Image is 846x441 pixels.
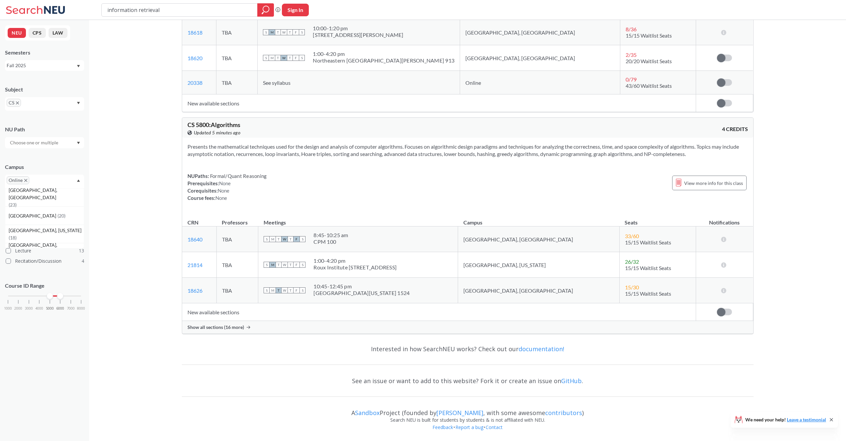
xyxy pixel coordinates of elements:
span: 15 / 30 [625,284,639,290]
span: T [275,55,281,61]
a: 18640 [187,236,202,242]
div: OnlineX to remove pillDropdown arrow[GEOGRAPHIC_DATA], [GEOGRAPHIC_DATA](23)[GEOGRAPHIC_DATA](20)... [5,175,84,188]
a: 18620 [187,55,202,61]
div: 1:00 - 4:20 pm [313,51,454,57]
div: Campus [5,163,84,171]
span: [GEOGRAPHIC_DATA], [GEOGRAPHIC_DATA] [9,187,84,201]
div: Northeastern [GEOGRAPHIC_DATA][PERSON_NAME] 913 [313,57,454,64]
button: NEU [8,28,26,38]
span: None [219,180,231,186]
span: 3000 [25,307,33,310]
span: S [299,29,305,35]
div: CPM 100 [313,238,348,245]
span: M [269,55,275,61]
div: 8:45 - 10:25 am [313,232,348,238]
span: W [281,55,287,61]
span: S [299,55,305,61]
div: Show all sections (16 more) [182,321,753,334]
span: None [218,188,230,194]
span: F [294,262,300,268]
span: View more info for this class [684,179,743,187]
span: S [300,262,305,268]
span: M [270,287,276,293]
span: T [275,29,281,35]
span: S [263,55,269,61]
td: Online [460,71,620,94]
div: NU Path [5,126,84,133]
div: Search NEU is built for students by students & is not affiliated with NEU. [182,416,754,424]
div: 10:00 - 1:20 pm [313,25,403,32]
span: S [263,29,269,35]
span: M [270,236,276,242]
span: W [282,262,288,268]
div: [STREET_ADDRESS][PERSON_NAME] [313,32,403,38]
span: 2000 [14,307,22,310]
a: 21814 [187,262,202,268]
span: F [294,287,300,293]
span: 15/15 Waitlist Seats [625,239,671,245]
span: M [270,262,276,268]
td: [GEOGRAPHIC_DATA], [US_STATE] [458,252,619,278]
a: Sandbox [355,409,380,417]
div: CRN [187,219,198,226]
td: TBA [216,252,258,278]
span: 20/20 Waitlist Seats [626,58,672,64]
span: [GEOGRAPHIC_DATA], [GEOGRAPHIC_DATA] [9,241,84,256]
a: contributors [545,409,582,417]
div: • • [182,424,754,441]
div: Roux Institute [STREET_ADDRESS] [313,264,397,271]
label: Lecture [6,246,84,255]
a: Leave a testimonial [787,417,826,422]
span: See syllabus [263,79,291,86]
label: Recitation/Discussion [6,257,84,265]
div: [GEOGRAPHIC_DATA][US_STATE] 1524 [313,290,410,296]
a: GitHub [561,377,582,385]
p: Course ID Range [5,282,84,290]
span: T [288,236,294,242]
div: A Project (founded by , with some awesome ) [182,403,754,416]
div: CSX to remove pillDropdown arrow [5,97,84,111]
span: T [276,287,282,293]
span: ( 20 ) [58,213,65,219]
svg: Dropdown arrow [77,179,80,182]
span: 1000 [4,307,12,310]
span: 13 [79,247,84,254]
span: 8000 [77,307,85,310]
button: Sign In [282,4,309,16]
span: We need your help! [745,417,826,422]
span: [GEOGRAPHIC_DATA] [9,212,58,220]
span: 4 [81,257,84,265]
td: TBA [216,278,258,303]
button: CPS [29,28,46,38]
span: T [276,262,282,268]
span: 4 CREDITS [722,125,748,133]
div: Subject [5,86,84,93]
td: TBA [216,45,258,71]
span: S [264,262,270,268]
input: Class, professor, course number, "phrase" [107,4,253,16]
th: Notifications [696,212,753,226]
div: Interested in how SearchNEU works? Check out our [182,339,754,359]
svg: Dropdown arrow [77,142,80,144]
a: Feedback [432,424,453,430]
th: Professors [216,212,258,226]
a: 20338 [187,79,202,86]
span: S [300,236,305,242]
span: 15/15 Waitlist Seats [625,290,671,297]
span: T [287,29,293,35]
svg: Dropdown arrow [77,102,80,104]
svg: magnifying glass [262,5,270,15]
td: [GEOGRAPHIC_DATA], [GEOGRAPHIC_DATA] [458,226,619,252]
div: 10:45 - 12:45 pm [313,283,410,290]
th: Meetings [258,212,458,226]
span: Show all sections (16 more) [187,324,244,330]
td: TBA [216,226,258,252]
span: T [288,287,294,293]
td: TBA [216,20,258,45]
span: 43/60 Waitlist Seats [626,82,672,89]
span: Formal/Quant Reasoning [209,173,267,179]
span: T [276,236,282,242]
span: CS 5800 : Algorithms [187,121,240,128]
div: NUPaths: Prerequisites: Corequisites: Course fees: [187,172,267,202]
div: Semesters [5,49,84,56]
